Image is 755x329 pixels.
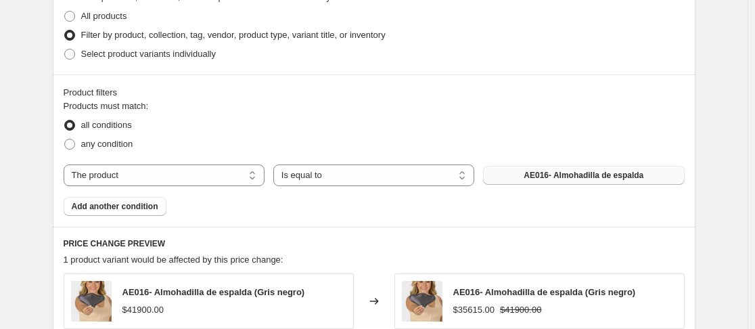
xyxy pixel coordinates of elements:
[64,86,685,100] div: Product filters
[122,287,305,297] span: AE016- Almohadilla de espalda (Gris negro)
[500,303,541,317] strike: $41900.00
[524,170,643,181] span: AE016- Almohadilla de espalda
[64,238,685,249] h6: PRICE CHANGE PREVIEW
[72,201,158,212] span: Add another condition
[453,303,495,317] div: $35615.00
[81,30,386,40] span: Filter by product, collection, tag, vendor, product type, variant title, or inventory
[71,281,112,322] img: AE016-frente_80x.jpg
[402,281,442,322] img: AE016-frente_80x.jpg
[453,287,636,297] span: AE016- Almohadilla de espalda (Gris negro)
[81,120,132,130] span: all conditions
[64,101,149,111] span: Products must match:
[122,303,164,317] div: $41900.00
[64,255,283,265] span: 1 product variant would be affected by this price change:
[81,11,127,21] span: All products
[81,49,216,59] span: Select product variants individually
[64,197,166,216] button: Add another condition
[81,139,133,149] span: any condition
[483,166,684,185] button: AE016- Almohadilla de espalda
